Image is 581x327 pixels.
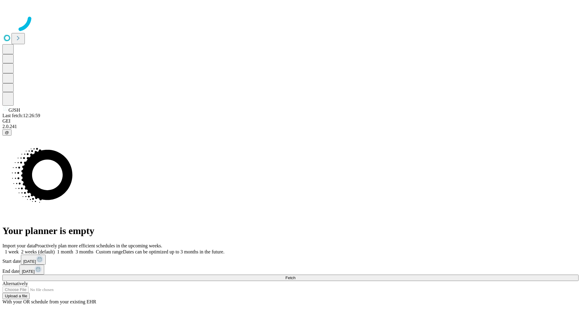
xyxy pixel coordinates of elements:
[57,249,73,254] span: 1 month
[2,124,579,129] div: 2.0.241
[76,249,94,254] span: 3 months
[19,265,44,275] button: [DATE]
[285,276,295,280] span: Fetch
[2,255,579,265] div: Start date
[2,118,579,124] div: GEI
[2,293,30,299] button: Upload a file
[22,269,34,274] span: [DATE]
[2,129,11,136] button: @
[21,255,46,265] button: [DATE]
[5,249,19,254] span: 1 week
[2,265,579,275] div: End date
[8,107,20,113] span: GJSH
[5,130,9,135] span: @
[2,225,579,236] h1: Your planner is empty
[2,275,579,281] button: Fetch
[2,281,28,286] span: Alternatively
[2,243,35,248] span: Import your data
[96,249,123,254] span: Custom range
[21,249,55,254] span: 2 weeks (default)
[2,299,96,304] span: With your OR schedule from your existing EHR
[2,113,40,118] span: Last fetch: 12:26:59
[123,249,224,254] span: Dates can be optimized up to 3 months in the future.
[23,259,36,264] span: [DATE]
[35,243,162,248] span: Proactively plan more efficient schedules in the upcoming weeks.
